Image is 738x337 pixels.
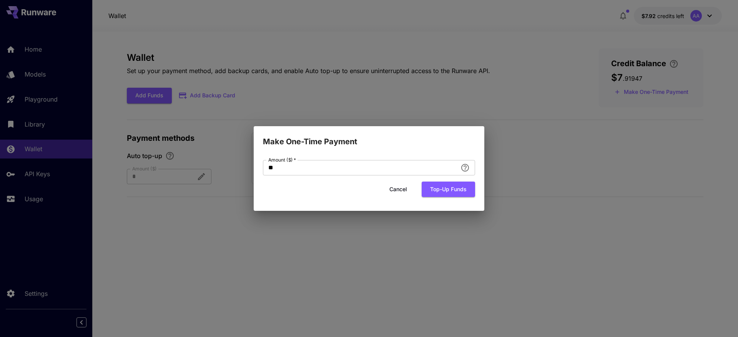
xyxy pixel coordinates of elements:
[254,126,484,148] h2: Make One-Time Payment
[268,157,296,163] label: Amount ($)
[700,300,738,337] iframe: Chat Widget
[700,300,738,337] div: Widget de chat
[422,182,475,197] button: Top-up funds
[381,182,416,197] button: Cancel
